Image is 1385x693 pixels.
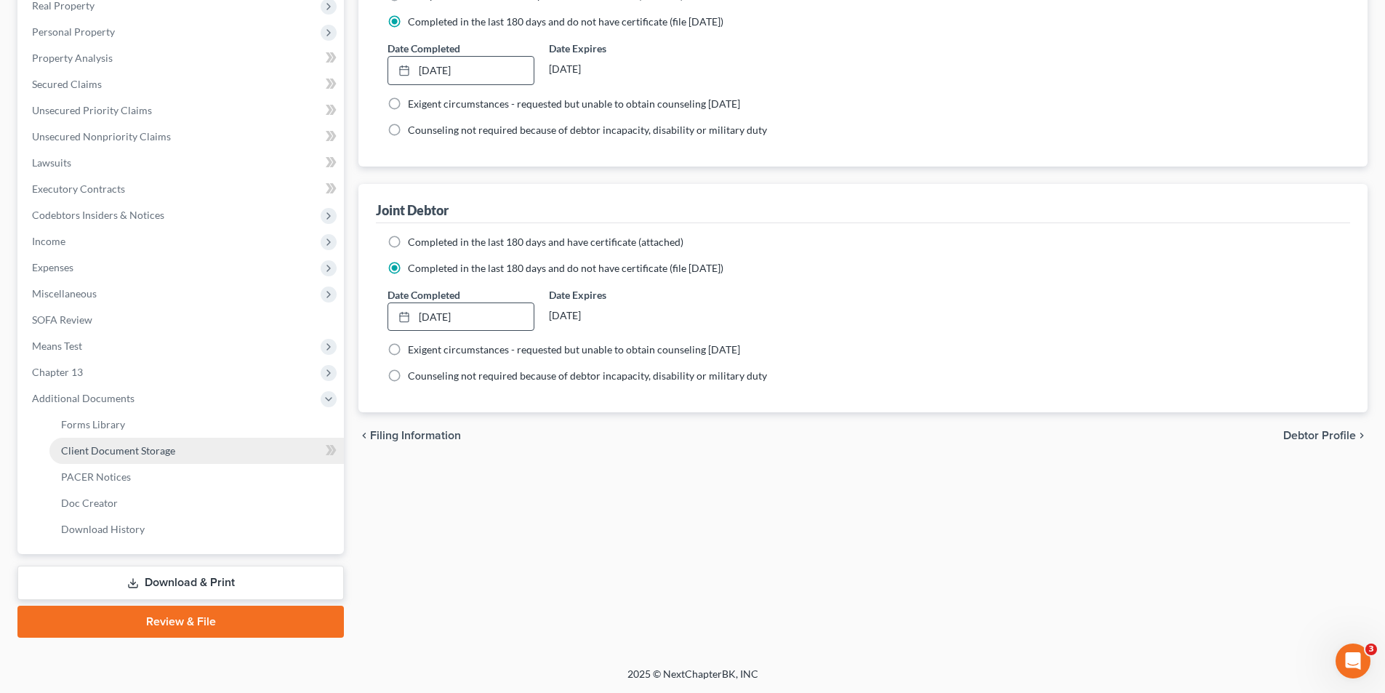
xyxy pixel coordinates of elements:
i: chevron_right [1356,430,1368,441]
span: Filing Information [370,430,461,441]
span: Additional Documents [32,392,135,404]
label: Date Expires [549,41,695,56]
span: Unsecured Priority Claims [32,104,152,116]
div: Joint Debtor [376,201,449,219]
label: Date Completed [388,41,460,56]
span: Means Test [32,340,82,352]
span: Completed in the last 180 days and do not have certificate (file [DATE]) [408,262,723,274]
a: Review & File [17,606,344,638]
button: Debtor Profile chevron_right [1283,430,1368,441]
span: Unsecured Nonpriority Claims [32,130,171,143]
label: Date Expires [549,287,695,303]
a: PACER Notices [49,464,344,490]
span: Lawsuits [32,156,71,169]
a: Doc Creator [49,490,344,516]
button: chevron_left Filing Information [358,430,461,441]
span: SOFA Review [32,313,92,326]
a: Unsecured Nonpriority Claims [20,124,344,150]
span: Chapter 13 [32,366,83,378]
span: Doc Creator [61,497,118,509]
span: Executory Contracts [32,183,125,195]
div: 2025 © NextChapterBK, INC [278,667,1107,693]
span: Personal Property [32,25,115,38]
a: Download History [49,516,344,542]
span: Client Document Storage [61,444,175,457]
a: Forms Library [49,412,344,438]
a: [DATE] [388,303,533,331]
a: Property Analysis [20,45,344,71]
span: Counseling not required because of debtor incapacity, disability or military duty [408,124,767,136]
span: Download History [61,523,145,535]
span: Miscellaneous [32,287,97,300]
span: Secured Claims [32,78,102,90]
a: SOFA Review [20,307,344,333]
span: Completed in the last 180 days and have certificate (attached) [408,236,683,248]
span: Forms Library [61,418,125,430]
a: Executory Contracts [20,176,344,202]
a: Client Document Storage [49,438,344,464]
span: Exigent circumstances - requested but unable to obtain counseling [DATE] [408,343,740,356]
a: Download & Print [17,566,344,600]
span: PACER Notices [61,470,131,483]
a: [DATE] [388,57,533,84]
span: Property Analysis [32,52,113,64]
span: Exigent circumstances - requested but unable to obtain counseling [DATE] [408,97,740,110]
span: Debtor Profile [1283,430,1356,441]
div: [DATE] [549,303,695,329]
i: chevron_left [358,430,370,441]
label: Date Completed [388,287,460,303]
a: Secured Claims [20,71,344,97]
div: [DATE] [549,56,695,82]
span: 3 [1365,644,1377,655]
a: Unsecured Priority Claims [20,97,344,124]
span: Codebtors Insiders & Notices [32,209,164,221]
a: Lawsuits [20,150,344,176]
span: Counseling not required because of debtor incapacity, disability or military duty [408,369,767,382]
span: Expenses [32,261,73,273]
iframe: Intercom live chat [1336,644,1370,678]
span: Income [32,235,65,247]
span: Completed in the last 180 days and do not have certificate (file [DATE]) [408,15,723,28]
